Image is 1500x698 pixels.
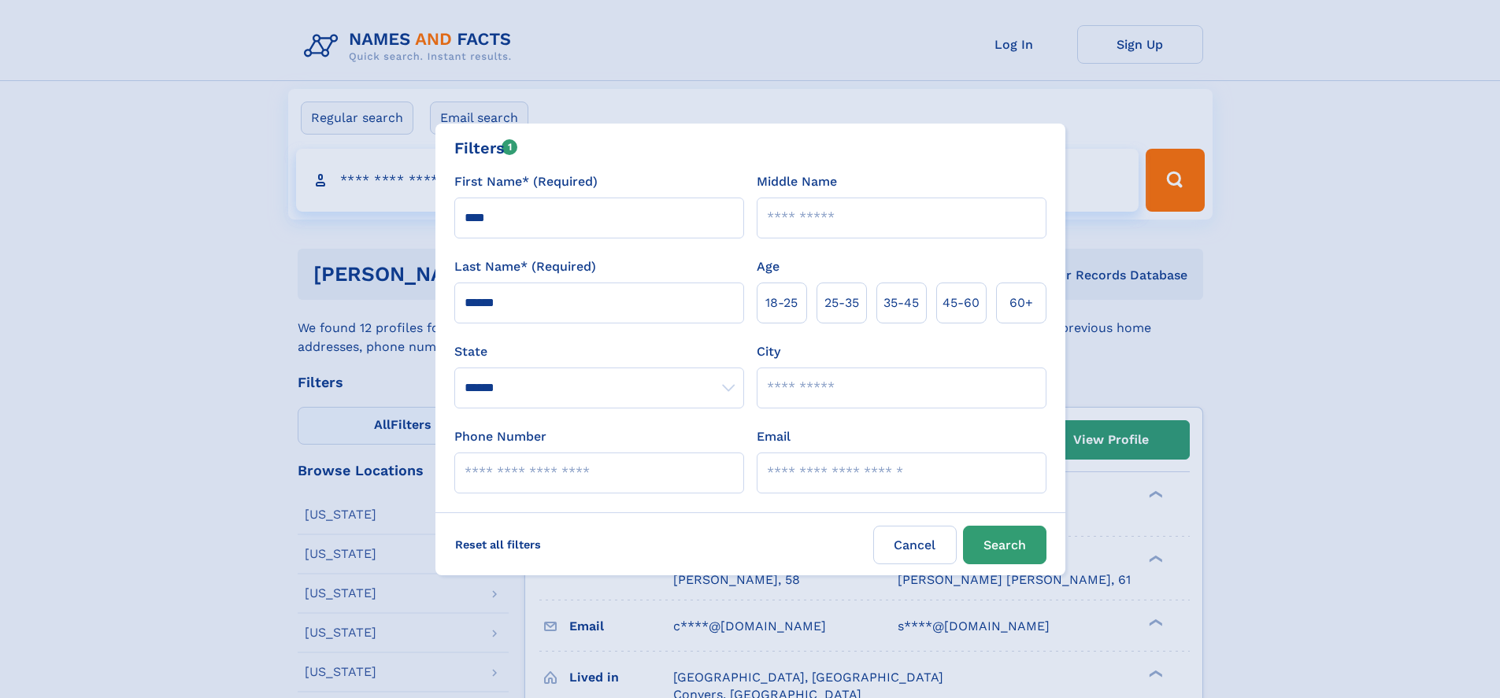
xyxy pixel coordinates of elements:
span: 18‑25 [765,294,798,312]
label: City [757,342,780,361]
span: 45‑60 [943,294,980,312]
label: State [454,342,744,361]
label: Email [757,427,791,446]
label: Last Name* (Required) [454,257,596,276]
div: Filters [454,136,518,160]
label: Cancel [873,526,957,564]
label: Middle Name [757,172,837,191]
span: 25‑35 [824,294,859,312]
span: 35‑45 [883,294,919,312]
span: 60+ [1009,294,1033,312]
label: Phone Number [454,427,546,446]
label: Age [757,257,780,276]
label: First Name* (Required) [454,172,598,191]
label: Reset all filters [445,526,551,563]
button: Search [963,526,1046,564]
